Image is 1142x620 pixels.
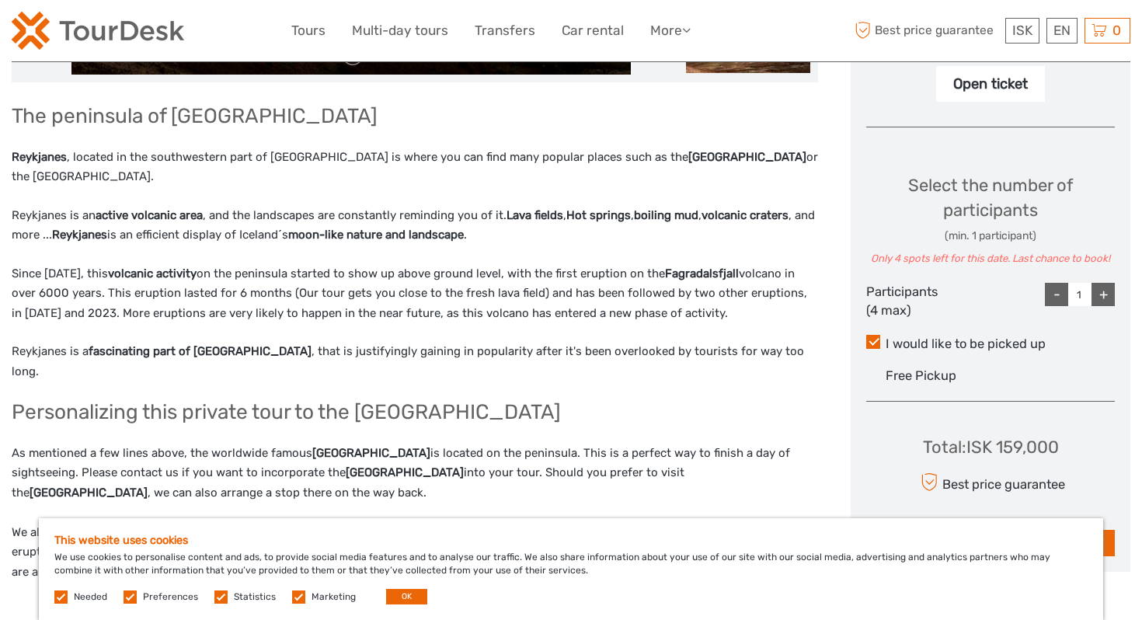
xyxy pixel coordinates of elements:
span: ISK [1012,23,1032,38]
strong: [GEOGRAPHIC_DATA] [688,150,806,164]
strong: active volcanic area [96,208,203,222]
span: Free Pickup [886,368,956,383]
div: Only 4 spots left for this date. Last chance to book! [866,252,1115,266]
p: Reykjanes is an , and the landscapes are constantly reminding you of it. , , , , and more ... is ... [12,206,818,246]
button: Open LiveChat chat widget [179,24,197,43]
div: Best price guarantee [916,468,1064,496]
div: (min. 1 participant) [866,228,1115,244]
span: 0 [1110,23,1123,38]
a: More [650,19,691,42]
div: We use cookies to personalise content and ads, to provide social media features and to analyse ou... [39,518,1103,620]
span: Best price guarantee [851,18,1001,44]
div: Select the number of participants [866,173,1115,266]
div: - [1045,283,1068,306]
strong: fascinating part of [GEOGRAPHIC_DATA] [89,344,312,358]
label: Statistics [234,590,276,604]
strong: boiling mud [634,208,698,222]
strong: moon-like nature and landscape [288,228,464,242]
p: As mentioned a few lines above, the worldwide famous is located on the peninsula. This is a perfe... [12,444,818,583]
strong: volcanic activity [108,266,197,280]
p: Since [DATE], this on the peninsula started to show up above ground level, with the first eruptio... [12,264,818,324]
img: 120-15d4194f-c635-41b9-a512-a3cb382bfb57_logo_small.png [12,12,184,50]
strong: Fagradalsfjall [665,266,739,280]
a: Car rental [562,19,624,42]
strong: [GEOGRAPHIC_DATA] [312,446,430,460]
h5: This website uses cookies [54,534,1088,547]
label: Preferences [143,590,198,604]
div: + [1092,283,1115,306]
div: Participants (4 max) [866,283,949,319]
div: Total : ISK 159,000 [923,435,1059,459]
a: Tours [291,19,326,42]
button: OK [386,589,427,604]
strong: Hot springs [566,208,631,222]
div: EN [1046,18,1078,44]
strong: volcanic craters [702,208,789,222]
strong: [GEOGRAPHIC_DATA] [30,486,148,500]
strong: Lava fields [507,208,563,222]
p: , located in the southwestern part of [GEOGRAPHIC_DATA] is where you can find many popular places... [12,148,818,187]
label: Marketing [312,590,356,604]
p: We're away right now. Please check back later! [22,27,176,40]
h2: The peninsula of [GEOGRAPHIC_DATA] [12,104,818,129]
h2: Personalizing this private tour to the [GEOGRAPHIC_DATA] [12,400,818,425]
a: Multi-day tours [352,19,448,42]
strong: Reykjanes [12,150,67,164]
a: Transfers [475,19,535,42]
p: Reykjanes is a , that is justifyingly gaining in popularity after it's been overlooked by tourist... [12,342,818,381]
div: Open ticket [936,66,1045,102]
label: I would like to be picked up [866,335,1115,354]
strong: [GEOGRAPHIC_DATA] [346,465,464,479]
strong: Reykjanes [52,228,107,242]
label: Needed [74,590,107,604]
